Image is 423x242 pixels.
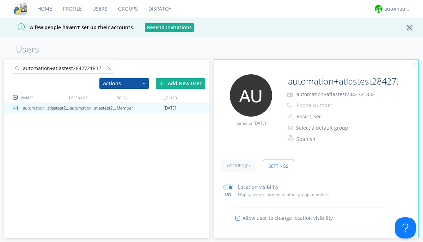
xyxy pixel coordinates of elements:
[19,92,67,103] div: NAMES
[263,160,294,172] a: Settings
[285,74,399,88] input: Name
[238,191,355,198] p: Display user's location to other group members.
[296,124,355,131] div: Select a default group
[220,191,236,197] div: ON
[156,78,205,89] div: Add New User
[145,23,194,32] button: Resend Invitations
[23,103,70,113] div: automation+atlastest2842721832
[384,5,411,12] div: automation+atlas
[294,112,364,122] button: Basic User
[287,103,293,108] img: phone-outline.svg
[235,120,266,126] span: Joined on
[159,81,164,86] img: plus.svg
[412,62,417,67] img: cancel.svg
[288,114,293,119] img: person-outline.svg
[164,103,176,113] span: [DATE]
[288,123,294,132] img: icon-alert-users-thin-outline.svg
[230,74,272,117] img: 373638.png
[4,103,209,113] a: automation+atlastest2842721832automation+atlastest2842721832Member[DATE]
[288,134,295,143] img: In groups with Translation enabled, this user's messages will be automatically translated to and ...
[5,24,134,31] span: A few people haven't set up their accounts.
[375,5,382,13] img: d2d01cd9b4174d08988066c6d424eccd
[67,92,115,103] div: USERNAME
[296,136,355,143] div: Spanish
[117,103,164,113] div: Member
[395,217,416,238] iframe: Toggle Customer Support
[115,92,163,103] div: ROLE
[243,215,333,222] span: Allow user to change location visibility
[296,91,375,98] span: automation+atlastest2842721832
[70,103,117,113] div: automation+atlastest2842721832
[99,78,149,89] button: Actions
[238,183,278,191] p: Location visibility
[12,63,114,74] input: Search users
[14,2,27,15] img: cddb5a64eb264b2086981ab96f4c1ba7
[221,160,255,172] a: Groups (0)
[253,120,266,126] span: [DATE]
[163,92,210,103] div: JOINED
